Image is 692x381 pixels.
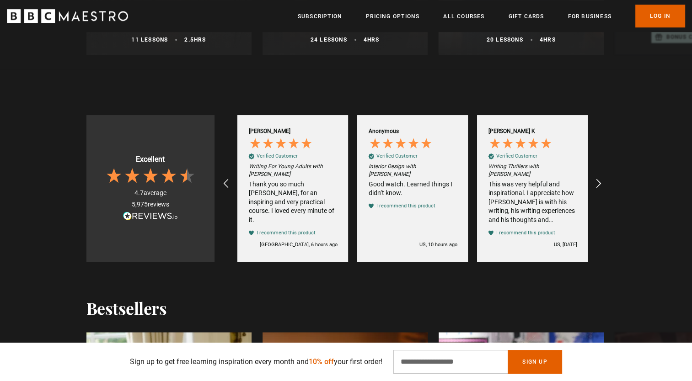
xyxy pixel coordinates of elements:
div: Verified Customer [256,153,297,159]
p: 24 lessons [311,36,347,44]
div: Thank you so much [PERSON_NAME], for an inspiring and very practical course. I loved every minute... [248,180,337,225]
em: Writing Thrillers with [PERSON_NAME] [488,163,577,178]
div: I recommend this product [256,229,315,236]
div: 5 Stars [368,137,435,152]
div: [PERSON_NAME] Verified CustomerWriting For Young Adults with [PERSON_NAME]Thank you so much [PERS... [233,115,353,261]
div: [PERSON_NAME] K [488,127,535,135]
div: 4.7 Stars [105,167,196,185]
div: 5 Stars [488,137,554,152]
p: Sign up to get free learning inspiration every month and your first order! [130,356,382,367]
span: 5,975 [132,201,148,208]
div: US, [DATE] [553,241,577,248]
a: Pricing Options [366,12,419,21]
span: 4.7 [134,189,144,196]
div: This was very helpful and inspirational. I appreciate how [PERSON_NAME] is with his writing, his ... [488,180,577,225]
div: US, 10 hours ago [419,241,457,248]
div: I recommend this product [376,202,435,209]
p: 2.5 [184,36,206,44]
abbr: hrs [367,37,380,43]
div: Excellent [136,154,165,164]
abbr: hrs [194,37,206,43]
div: REVIEWS.io Carousel Scroll Left [216,173,238,195]
p: 20 lessons [487,36,523,44]
a: All Courses [443,12,484,21]
span: 10% off [309,357,334,366]
div: average [134,189,166,198]
svg: BBC Maestro [7,9,128,23]
div: Verified Customer [376,153,417,159]
abbr: hrs [543,37,556,43]
em: Writing For Young Adults with [PERSON_NAME] [248,163,337,178]
h2: Bestsellers [86,298,167,317]
div: I recommend this product [496,229,555,236]
div: Anonymous Verified CustomerInterior Design with [PERSON_NAME]Good watch. Learned things I didn’t ... [353,115,472,261]
div: Anonymous [368,127,398,135]
a: Gift Cards [508,12,544,21]
nav: Primary [298,5,685,27]
div: [GEOGRAPHIC_DATA], 6 hours ago [259,241,337,248]
div: reviews [132,200,169,209]
div: Verified Customer [496,153,537,159]
button: Sign Up [508,350,562,374]
div: [PERSON_NAME] [248,127,290,135]
a: Log In [635,5,685,27]
div: 5 Stars [248,137,315,152]
em: Interior Design with [PERSON_NAME] [368,163,457,178]
div: Good watch. Learned things I didn’t know. [368,180,457,198]
a: Read more reviews on REVIEWS.io [123,212,178,222]
a: For business [568,12,611,21]
p: 4 [540,36,556,44]
div: [PERSON_NAME] K Verified CustomerWriting Thrillers with [PERSON_NAME]This was very helpful and in... [472,115,592,261]
p: 11 lessons [131,36,168,44]
p: 4 [364,36,380,44]
a: Subscription [298,12,342,21]
div: REVIEWS.io Carousel Scroll Right [587,173,609,195]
